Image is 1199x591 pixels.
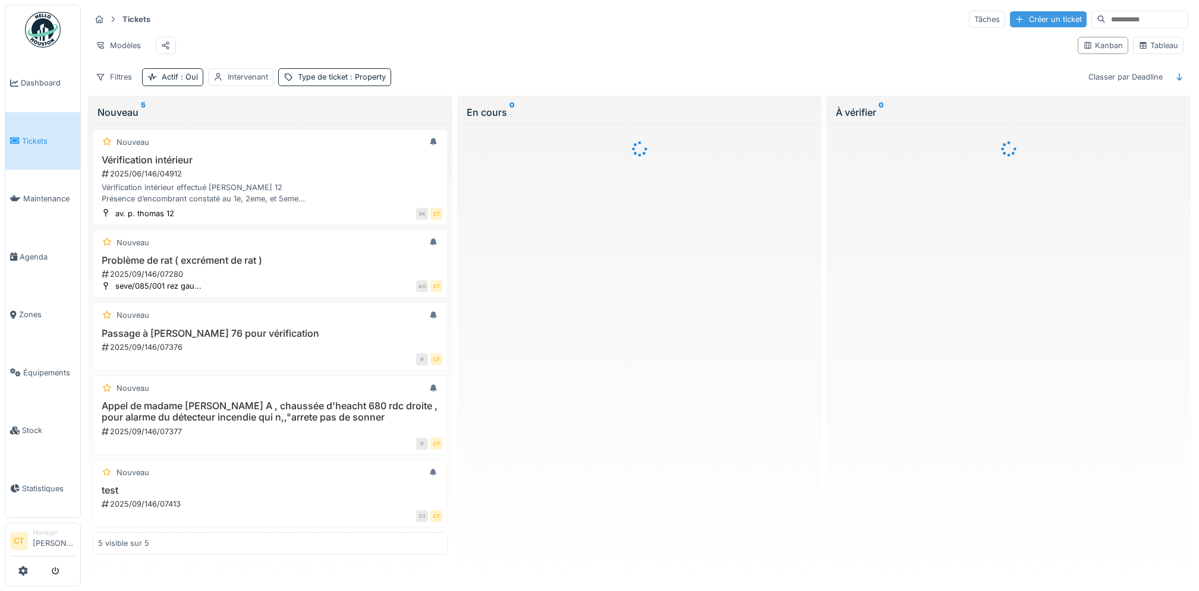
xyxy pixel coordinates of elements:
[23,193,75,204] span: Maintenance
[298,71,386,83] div: Type de ticket
[509,105,515,119] sup: 0
[97,105,443,119] div: Nouveau
[100,342,442,353] div: 2025/09/146/07376
[117,467,149,478] div: Nouveau
[430,208,442,220] div: CT
[5,112,80,170] a: Tickets
[5,54,80,112] a: Dashboard
[141,105,146,119] sup: 5
[100,498,442,510] div: 2025/09/146/07413
[98,328,442,339] h3: Passage à [PERSON_NAME] 76 pour vérification
[117,309,149,321] div: Nouveau
[117,137,149,148] div: Nouveau
[23,367,75,378] span: Équipements
[5,344,80,402] a: Équipements
[22,135,75,147] span: Tickets
[416,208,428,220] div: EK
[1138,40,1178,51] div: Tableau
[98,255,442,266] h3: Problème de rat ( excrément de rat )
[22,483,75,494] span: Statistiques
[416,280,428,292] div: AO
[162,71,198,83] div: Actif
[98,400,442,423] h3: Appel de madame [PERSON_NAME] A , chaussée d'heacht 680 rdc droite , pour alarme du détecteur inc...
[5,170,80,228] a: Maintenance
[228,71,268,83] div: Intervenant
[90,68,137,86] div: Filtres
[5,286,80,344] a: Zones
[467,105,812,119] div: En cours
[100,426,442,437] div: 2025/09/146/07377
[5,460,80,518] a: Statistiques
[1083,40,1123,51] div: Kanban
[430,510,442,522] div: CT
[118,14,155,25] strong: Tickets
[100,168,442,179] div: 2025/06/146/04912
[416,510,428,522] div: CT
[33,528,75,554] li: [PERSON_NAME]
[117,383,149,394] div: Nouveau
[5,228,80,286] a: Agenda
[98,485,442,496] h3: test
[879,105,884,119] sup: 0
[430,438,442,450] div: CT
[20,251,75,263] span: Agenda
[1083,68,1168,86] div: Classer par Deadline
[430,353,442,365] div: CT
[178,72,198,81] span: : Oui
[117,237,149,248] div: Nouveau
[98,154,442,166] h3: Vérification intérieur
[430,280,442,292] div: CT
[98,182,442,204] div: Vérification intérieur effectué [PERSON_NAME] 12 Présence d’encombrant constaté au 1e, 2eme, et 5...
[836,105,1181,119] div: À vérifier
[969,11,1005,28] div: Tâches
[33,528,75,537] div: Manager
[19,309,75,320] span: Zones
[115,280,202,292] div: seve/085/001 rez gau...
[98,538,149,549] div: 5 visible sur 5
[416,353,428,365] div: IF
[22,425,75,436] span: Stock
[100,268,442,280] div: 2025/09/146/07280
[25,12,61,48] img: Badge_color-CXgf-gQk.svg
[21,77,75,89] span: Dashboard
[1010,11,1087,27] div: Créer un ticket
[90,37,146,54] div: Modèles
[348,72,386,81] span: : Property
[115,208,174,219] div: av. p. thomas 12
[10,528,75,557] a: CT Manager[PERSON_NAME]
[10,532,28,550] li: CT
[416,438,428,450] div: IF
[5,402,80,460] a: Stock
